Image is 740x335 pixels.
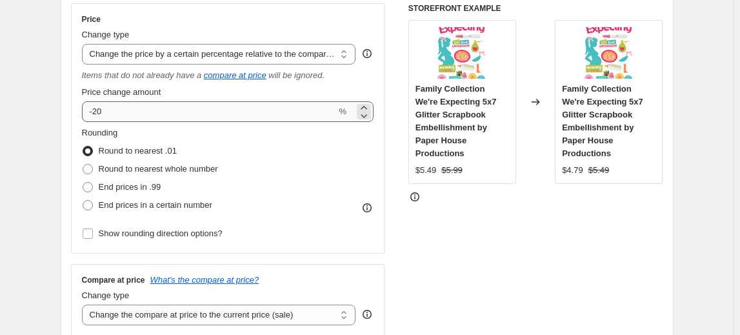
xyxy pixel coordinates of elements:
span: Change type [82,30,130,39]
h3: Price [82,14,101,25]
span: Show rounding direction options? [99,228,223,238]
span: % [339,107,346,116]
div: $4.79 [562,164,583,177]
div: help [361,308,374,321]
i: Items that do not already have a [82,70,202,80]
input: -20 [82,101,337,122]
div: help [361,47,374,60]
span: Rounding [82,128,118,137]
strike: $5.99 [441,164,463,177]
span: Round to nearest .01 [99,146,177,156]
strike: $5.49 [588,164,610,177]
button: compare at price [204,70,266,80]
button: What's the compare at price? [150,275,259,285]
span: Family Collection We're Expecting 5x7 Glitter Scrapbook Embellishment by Paper House Productions [562,84,643,158]
span: Price change amount [82,87,161,97]
img: we-re-expecting-collection-3-d-glitter-scrapbook-embellishment-by-paper-house-productions-3__5333... [583,27,635,79]
img: we-re-expecting-collection-3-d-glitter-scrapbook-embellishment-by-paper-house-productions-3__5333... [436,27,488,79]
i: will be ignored. [268,70,325,80]
span: Family Collection We're Expecting 5x7 Glitter Scrapbook Embellishment by Paper House Productions [415,84,497,158]
span: End prices in .99 [99,182,161,192]
span: Change type [82,290,130,300]
span: Round to nearest whole number [99,164,218,174]
span: End prices in a certain number [99,200,212,210]
div: $5.49 [415,164,437,177]
h3: Compare at price [82,275,145,285]
h6: STOREFRONT EXAMPLE [408,3,663,14]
